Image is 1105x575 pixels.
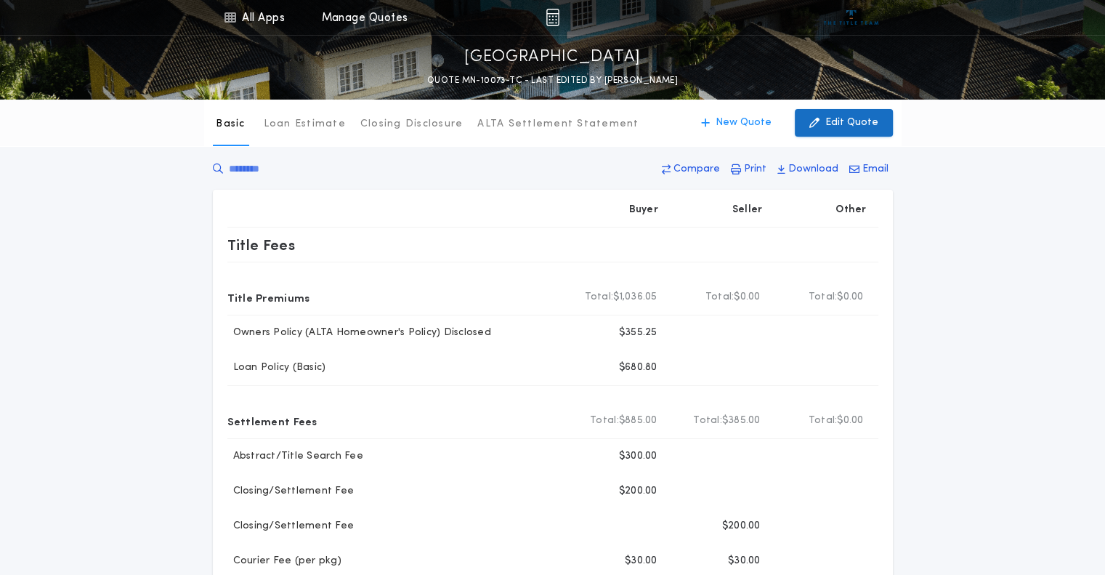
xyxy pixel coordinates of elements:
[625,554,657,568] p: $30.00
[687,109,786,137] button: New Quote
[809,290,838,305] b: Total:
[673,162,720,177] p: Compare
[216,117,245,132] p: Basic
[585,290,614,305] b: Total:
[845,156,893,182] button: Email
[726,156,771,182] button: Print
[629,203,658,217] p: Buyer
[619,414,657,428] span: $885.00
[227,409,317,433] p: Settlement Fees
[705,290,734,305] b: Total:
[360,117,464,132] p: Closing Disclosure
[809,414,838,428] b: Total:
[716,116,772,130] p: New Quote
[227,449,363,464] p: Abstract/Title Search Fee
[837,414,863,428] span: $0.00
[795,109,893,137] button: Edit Quote
[734,290,760,305] span: $0.00
[619,449,657,464] p: $300.00
[619,326,657,340] p: $355.25
[619,484,657,499] p: $200.00
[227,484,355,499] p: Closing/Settlement Fee
[227,233,296,257] p: Title Fees
[825,116,878,130] p: Edit Quote
[732,203,763,217] p: Seller
[264,117,346,132] p: Loan Estimate
[227,361,326,375] p: Loan Policy (Basic)
[227,519,355,534] p: Closing/Settlement Fee
[824,10,878,25] img: vs-icon
[477,117,639,132] p: ALTA Settlement Statement
[773,156,843,182] button: Download
[619,361,657,375] p: $680.80
[837,290,863,305] span: $0.00
[227,554,341,568] p: Courier Fee (per pkg)
[464,46,641,69] p: [GEOGRAPHIC_DATA]
[693,414,722,428] b: Total:
[862,162,889,177] p: Email
[227,326,491,340] p: Owners Policy (ALTA Homeowner's Policy) Disclosed
[788,162,838,177] p: Download
[722,519,761,534] p: $200.00
[427,73,678,88] p: QUOTE MN-10073-TC - LAST EDITED BY [PERSON_NAME]
[227,286,310,309] p: Title Premiums
[722,414,761,428] span: $385.00
[546,9,559,26] img: img
[728,554,761,568] p: $30.00
[590,414,619,428] b: Total:
[613,290,657,305] span: $1,036.05
[744,162,766,177] p: Print
[657,156,724,182] button: Compare
[835,203,866,217] p: Other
